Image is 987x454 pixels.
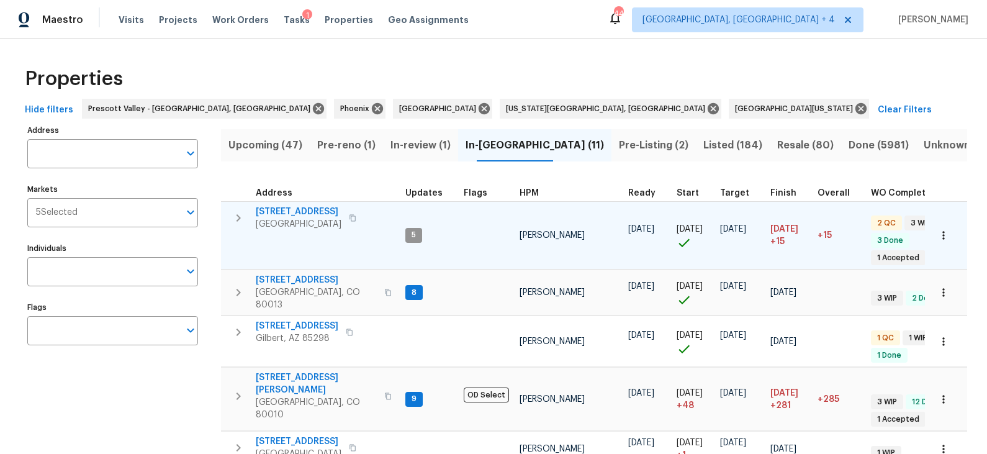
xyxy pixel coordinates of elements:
span: 1 QC [872,333,899,343]
span: [DATE] [677,225,703,234]
span: [GEOGRAPHIC_DATA], CO 80010 [256,396,377,421]
span: Upcoming (47) [228,137,302,154]
span: WO Completion [871,189,939,197]
span: [GEOGRAPHIC_DATA][US_STATE] [735,102,858,115]
button: Open [182,204,199,221]
span: Tasks [284,16,310,24]
span: [DATE] [628,438,654,447]
span: [DATE] [720,389,746,397]
label: Address [27,127,198,134]
span: 1 Accepted [872,253,924,263]
span: [DATE] [677,282,703,291]
label: Markets [27,186,198,193]
td: Project started 48 days late [672,368,715,431]
span: Target [720,189,749,197]
td: 285 day(s) past target finish date [813,368,866,431]
span: In-review (1) [390,137,451,154]
span: Pre-reno (1) [317,137,376,154]
span: [US_STATE][GEOGRAPHIC_DATA], [GEOGRAPHIC_DATA] [506,102,710,115]
span: [GEOGRAPHIC_DATA], CO 80013 [256,286,377,311]
span: 9 [407,394,421,404]
div: 44 [614,7,623,20]
div: Target renovation project end date [720,189,760,197]
span: Finish [770,189,796,197]
span: [DATE] [720,331,746,340]
span: [GEOGRAPHIC_DATA] [399,102,481,115]
span: [DATE] [677,389,703,397]
span: + 48 [677,399,694,412]
span: 8 [407,288,421,298]
span: Updates [405,189,443,197]
span: [PERSON_NAME] [520,395,585,404]
span: [DATE] [770,389,798,397]
div: Phoenix [334,99,385,119]
span: Clear Filters [878,102,932,118]
span: [GEOGRAPHIC_DATA], [GEOGRAPHIC_DATA] + 4 [642,14,835,26]
span: [PERSON_NAME] [520,231,585,240]
span: [STREET_ADDRESS] [256,274,377,286]
td: 15 day(s) past target finish date [813,201,866,270]
div: Earliest renovation start date (first business day after COE or Checkout) [628,189,667,197]
span: [DATE] [770,288,796,297]
span: +281 [770,399,791,412]
span: 5 Selected [36,207,78,218]
span: Resale (80) [777,137,834,154]
span: 1 WIP [904,333,932,343]
span: [DATE] [770,337,796,346]
span: 2 Done [907,293,943,304]
span: Flags [464,189,487,197]
span: 12 Done [907,397,946,407]
span: Properties [25,73,123,85]
span: 1 Done [872,350,906,361]
span: Work Orders [212,14,269,26]
span: Pre-Listing (2) [619,137,688,154]
span: Start [677,189,699,197]
span: [DATE] [677,438,703,447]
span: Phoenix [340,102,374,115]
span: Visits [119,14,144,26]
td: Project started on time [672,201,715,270]
td: Scheduled to finish 281 day(s) late [765,368,813,431]
button: Open [182,322,199,339]
span: +15 [818,231,832,240]
span: 3 Done [872,235,908,246]
span: Ready [628,189,656,197]
span: +15 [770,235,785,248]
button: Open [182,263,199,280]
span: Maestro [42,14,83,26]
span: [STREET_ADDRESS][PERSON_NAME] [256,371,377,396]
span: +285 [818,395,839,404]
button: Hide filters [20,99,78,122]
td: Scheduled to finish 15 day(s) late [765,201,813,270]
span: [DATE] [770,225,798,234]
span: Projects [159,14,197,26]
span: Properties [325,14,373,26]
span: [PERSON_NAME] [893,14,968,26]
span: Hide filters [25,102,73,118]
span: 1 Accepted [872,414,924,425]
span: 3 WIP [872,293,902,304]
span: [DATE] [628,331,654,340]
span: Overall [818,189,850,197]
div: Prescott Valley - [GEOGRAPHIC_DATA], [GEOGRAPHIC_DATA] [82,99,327,119]
td: Project started on time [672,316,715,367]
span: Prescott Valley - [GEOGRAPHIC_DATA], [GEOGRAPHIC_DATA] [88,102,315,115]
span: HPM [520,189,539,197]
span: 5 [407,230,421,240]
span: [DATE] [628,389,654,397]
span: [DATE] [720,438,746,447]
td: Project started on time [672,270,715,316]
span: [DATE] [628,225,654,234]
span: In-[GEOGRAPHIC_DATA] (11) [466,137,604,154]
span: [PERSON_NAME] [520,445,585,453]
div: [US_STATE][GEOGRAPHIC_DATA], [GEOGRAPHIC_DATA] [500,99,721,119]
button: Clear Filters [873,99,937,122]
span: Gilbert, AZ 85298 [256,332,338,345]
span: [DATE] [628,282,654,291]
span: [DATE] [720,225,746,234]
span: OD Select [464,388,509,402]
span: 2 QC [872,218,901,229]
span: Geo Assignments [388,14,469,26]
span: [PERSON_NAME] [520,337,585,346]
div: [GEOGRAPHIC_DATA][US_STATE] [729,99,869,119]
